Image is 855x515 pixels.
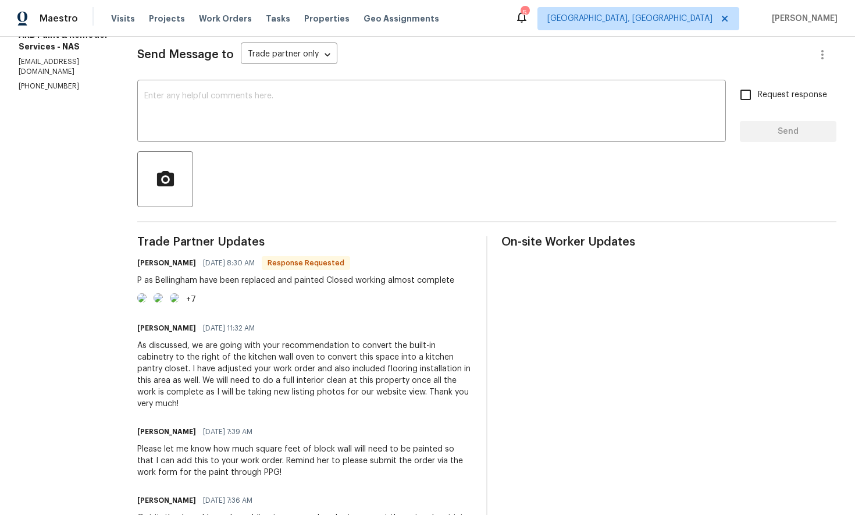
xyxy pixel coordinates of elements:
[767,13,838,24] span: [PERSON_NAME]
[40,13,78,24] span: Maestro
[137,443,472,478] div: Please let me know how much square feet of block wall will need to be painted so that I can add t...
[19,29,109,52] h5: ARB Paint & Remodel Services - NAS
[203,322,255,334] span: [DATE] 11:32 AM
[547,13,712,24] span: [GEOGRAPHIC_DATA], [GEOGRAPHIC_DATA]
[149,13,185,24] span: Projects
[203,426,252,438] span: [DATE] 7:39 AM
[521,7,529,19] div: 5
[137,340,472,410] div: As discussed, we are going with your recommendation to convert the built-in cabinetry to the righ...
[111,13,135,24] span: Visits
[137,275,454,286] div: P as Bellingham have been replaced and painted Closed working almost complete
[137,426,196,438] h6: [PERSON_NAME]
[137,49,234,61] span: Send Message to
[137,495,196,506] h6: [PERSON_NAME]
[266,15,290,23] span: Tasks
[241,45,337,65] div: Trade partner only
[19,81,109,91] p: [PHONE_NUMBER]
[19,57,109,77] p: [EMAIL_ADDRESS][DOMAIN_NAME]
[137,322,196,334] h6: [PERSON_NAME]
[137,257,196,269] h6: [PERSON_NAME]
[203,495,252,506] span: [DATE] 7:36 AM
[137,236,472,248] span: Trade Partner Updates
[758,89,827,101] span: Request response
[501,236,836,248] span: On-site Worker Updates
[304,13,350,24] span: Properties
[203,257,255,269] span: [DATE] 8:30 AM
[263,257,349,269] span: Response Requested
[199,13,252,24] span: Work Orders
[186,294,196,306] div: +7
[364,13,439,24] span: Geo Assignments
